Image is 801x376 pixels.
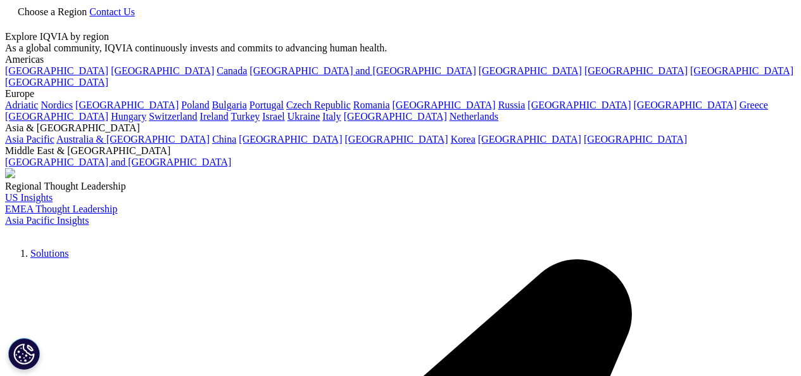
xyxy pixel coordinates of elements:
a: Contact Us [89,6,135,17]
a: Russia [498,100,526,110]
a: Asia Pacific Insights [5,215,89,226]
div: Americas [5,54,796,65]
a: Italy [322,111,341,122]
a: Asia Pacific [5,134,54,145]
a: [GEOGRAPHIC_DATA] [344,111,447,122]
a: Hungary [111,111,146,122]
div: Asia & [GEOGRAPHIC_DATA] [5,122,796,134]
div: Explore IQVIA by region [5,31,796,42]
a: [GEOGRAPHIC_DATA] [634,100,737,110]
a: EMEA Thought Leadership [5,204,117,214]
span: Choose a Region [18,6,87,17]
a: [GEOGRAPHIC_DATA] [479,65,582,76]
a: [GEOGRAPHIC_DATA] [5,111,108,122]
a: [GEOGRAPHIC_DATA] [5,65,108,76]
a: Bulgaria [212,100,247,110]
a: Canada [217,65,247,76]
a: Adriatic [5,100,38,110]
a: Poland [181,100,209,110]
a: Netherlands [450,111,498,122]
div: As a global community, IQVIA continuously invests and commits to advancing human health. [5,42,796,54]
a: China [212,134,236,145]
div: Regional Thought Leadership [5,181,796,192]
img: 2093_analyzing-data-using-big-screen-display-and-laptop.png [5,168,15,178]
a: [GEOGRAPHIC_DATA] [393,100,496,110]
a: Australia & [GEOGRAPHIC_DATA] [56,134,210,145]
a: [GEOGRAPHIC_DATA] [5,77,108,88]
a: Nordics [41,100,73,110]
a: [GEOGRAPHIC_DATA] [345,134,448,145]
a: [GEOGRAPHIC_DATA] [527,100,631,110]
a: Turkey [231,111,260,122]
a: Ukraine [287,111,320,122]
a: [GEOGRAPHIC_DATA] [584,134,687,145]
a: Romania [353,100,390,110]
div: Europe [5,88,796,100]
a: Greece [740,100,768,110]
a: [GEOGRAPHIC_DATA] [239,134,342,145]
a: [GEOGRAPHIC_DATA] [111,65,214,76]
a: [GEOGRAPHIC_DATA] and [GEOGRAPHIC_DATA] [5,157,231,167]
button: Cookies Settings [8,338,40,370]
a: Korea [451,134,476,145]
a: Switzerland [149,111,197,122]
a: Israel [262,111,285,122]
a: [GEOGRAPHIC_DATA] [690,65,793,76]
a: Portugal [249,100,284,110]
a: [GEOGRAPHIC_DATA] [75,100,179,110]
a: [GEOGRAPHIC_DATA] and [GEOGRAPHIC_DATA] [249,65,476,76]
a: [GEOGRAPHIC_DATA] [584,65,688,76]
a: Solutions [30,248,68,259]
div: Middle East & [GEOGRAPHIC_DATA] [5,145,796,157]
a: Czech Republic [286,100,351,110]
a: US Insights [5,192,53,203]
a: Ireland [200,111,229,122]
a: [GEOGRAPHIC_DATA] [478,134,581,145]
